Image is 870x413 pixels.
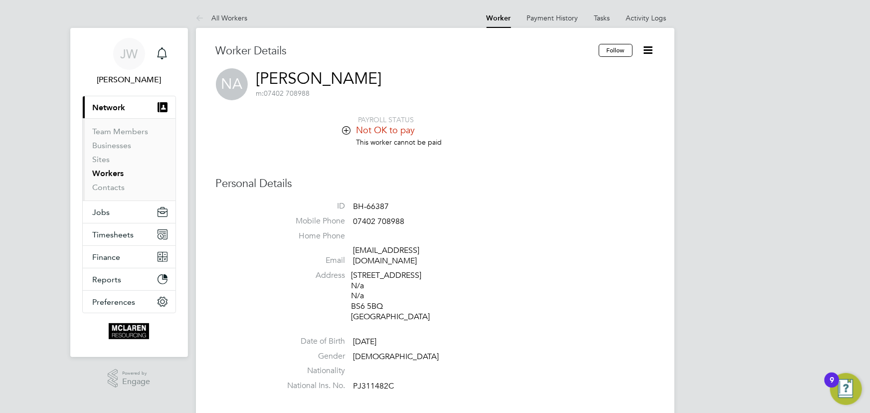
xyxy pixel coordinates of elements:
[83,223,175,245] button: Timesheets
[93,103,126,112] span: Network
[358,115,414,124] span: PAYROLL STATUS
[353,381,394,391] span: PJ311482C
[276,366,346,376] label: Nationality
[276,201,346,211] label: ID
[93,155,110,164] a: Sites
[599,44,633,57] button: Follow
[70,28,188,357] nav: Main navigation
[256,89,310,98] span: 07402 708988
[93,252,121,262] span: Finance
[353,352,439,362] span: [DEMOGRAPHIC_DATA]
[353,337,377,347] span: [DATE]
[82,74,176,86] span: Jane Weitzman
[108,369,150,388] a: Powered byEngage
[216,177,655,191] h3: Personal Details
[594,13,610,22] a: Tasks
[276,381,346,391] label: National Ins. No.
[276,255,346,266] label: Email
[83,291,175,313] button: Preferences
[256,89,264,98] span: m:
[83,246,175,268] button: Finance
[356,124,415,136] span: Not OK to pay
[626,13,667,22] a: Activity Logs
[83,96,175,118] button: Network
[93,141,132,150] a: Businesses
[93,207,110,217] span: Jobs
[353,202,389,211] span: BH-66387
[276,336,346,347] label: Date of Birth
[122,378,150,386] span: Engage
[276,270,346,281] label: Address
[527,13,578,22] a: Payment History
[196,13,248,22] a: All Workers
[830,380,834,393] div: 9
[351,270,446,322] div: [STREET_ADDRESS] N/a N/a BS6 5BQ [GEOGRAPHIC_DATA]
[353,216,405,226] span: 07402 708988
[83,201,175,223] button: Jobs
[830,373,862,405] button: Open Resource Center, 9 new notifications
[122,369,150,378] span: Powered by
[356,138,442,147] span: This worker cannot be paid
[109,323,149,339] img: mclaren-logo-retina.png
[82,38,176,86] a: JW[PERSON_NAME]
[276,351,346,362] label: Gender
[93,275,122,284] span: Reports
[83,268,175,290] button: Reports
[93,127,149,136] a: Team Members
[93,297,136,307] span: Preferences
[120,47,138,60] span: JW
[216,44,599,58] h3: Worker Details
[93,230,134,239] span: Timesheets
[487,14,511,22] a: Worker
[83,118,175,201] div: Network
[93,183,125,192] a: Contacts
[256,69,382,88] a: [PERSON_NAME]
[353,245,420,266] a: [EMAIL_ADDRESS][DOMAIN_NAME]
[82,323,176,339] a: Go to home page
[276,216,346,226] label: Mobile Phone
[93,169,124,178] a: Workers
[216,68,248,100] span: NA
[276,231,346,241] label: Home Phone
